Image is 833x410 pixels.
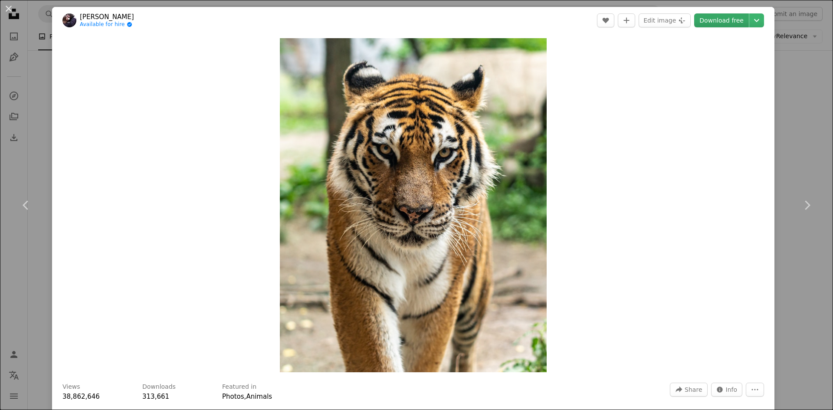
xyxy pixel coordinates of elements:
button: Zoom in on this image [280,38,547,372]
button: Stats about this image [711,383,743,397]
h3: Downloads [142,383,176,391]
span: , [244,393,246,400]
h3: Featured in [222,383,256,391]
button: Share this image [670,383,707,397]
img: Bengal tiger [280,38,547,372]
button: Add to Collection [618,13,635,27]
span: Info [726,383,738,396]
a: Available for hire [80,21,134,28]
h3: Views [62,383,80,391]
button: Choose download size [749,13,764,27]
a: [PERSON_NAME] [80,13,134,21]
span: Share [685,383,702,396]
a: Next [781,164,833,247]
span: 38,862,646 [62,393,100,400]
a: Photos [222,393,244,400]
span: 313,661 [142,393,169,400]
button: Like [597,13,614,27]
img: Go to Mike Marrah's profile [62,13,76,27]
a: Animals [246,393,272,400]
button: Edit image [639,13,691,27]
button: More Actions [746,383,764,397]
a: Download free [694,13,749,27]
